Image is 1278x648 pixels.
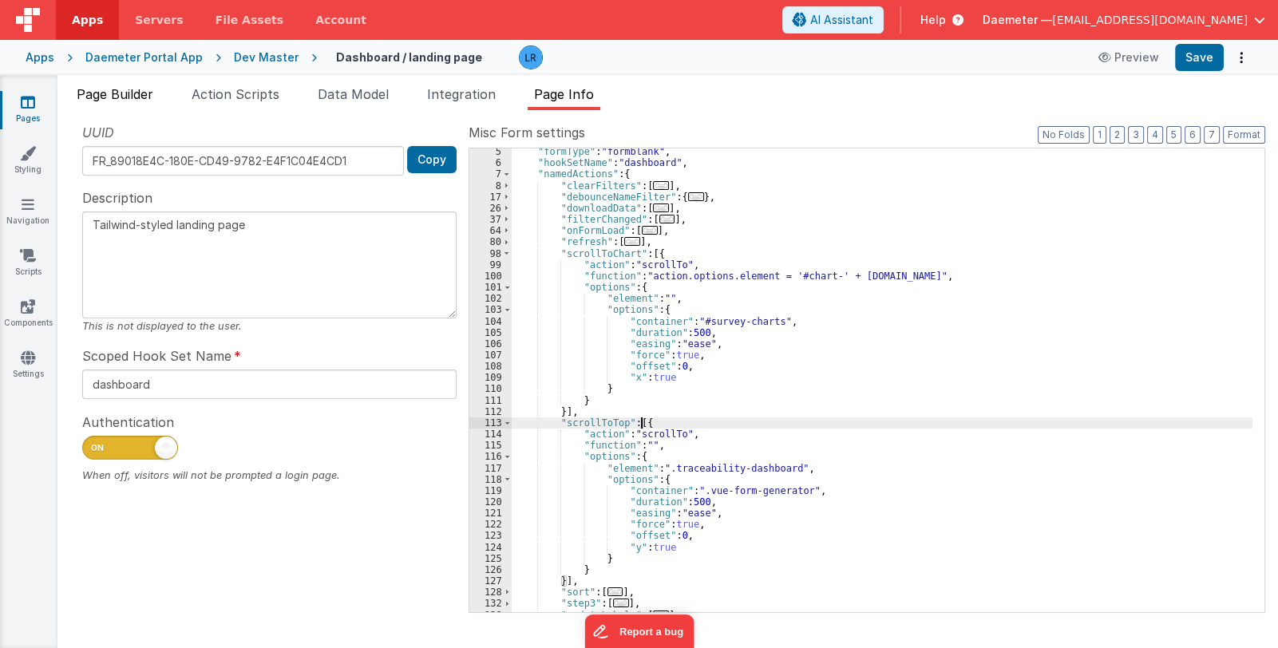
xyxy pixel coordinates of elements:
div: 124 [469,542,512,553]
span: ... [653,610,669,619]
div: 128 [469,587,512,598]
span: ... [653,181,669,190]
div: 118 [469,474,512,485]
div: 106 [469,338,512,350]
div: 120 [469,496,512,508]
span: ... [642,226,658,235]
div: 108 [469,361,512,372]
div: 119 [469,485,512,496]
div: 101 [469,282,512,293]
span: Help [920,12,946,28]
span: AI Assistant [810,12,873,28]
div: 117 [469,463,512,474]
button: Save [1175,44,1224,71]
div: 100 [469,271,512,282]
button: No Folds [1038,126,1090,144]
div: 113 [469,417,512,429]
div: 109 [469,372,512,383]
div: 112 [469,406,512,417]
div: 111 [469,395,512,406]
button: AI Assistant [782,6,884,34]
button: Preview [1089,45,1169,70]
button: 1 [1093,126,1106,144]
div: 121 [469,508,512,519]
img: 0cc89ea87d3ef7af341bf65f2365a7ce [520,46,542,69]
div: 127 [469,575,512,587]
span: Page Builder [77,86,153,102]
button: 6 [1185,126,1201,144]
span: [EMAIL_ADDRESS][DOMAIN_NAME] [1052,12,1248,28]
div: 110 [469,383,512,394]
div: 103 [469,304,512,315]
span: File Assets [216,12,284,28]
div: 125 [469,553,512,564]
div: 26 [469,203,512,214]
span: ... [624,237,640,246]
div: 99 [469,259,512,271]
div: When off, visitors will not be prompted a login page. [82,468,457,483]
div: Dev Master [234,49,299,65]
div: 8 [469,180,512,192]
span: ... [613,599,629,607]
button: Options [1230,46,1252,69]
div: 115 [469,440,512,451]
div: 17 [469,192,512,203]
div: 80 [469,236,512,247]
div: 138 [469,610,512,621]
span: ... [607,587,623,596]
span: Data Model [318,86,389,102]
span: Apps [72,12,103,28]
div: 104 [469,316,512,327]
span: ... [659,215,675,223]
iframe: Marker.io feedback button [584,614,694,648]
div: 102 [469,293,512,304]
div: 122 [469,519,512,530]
button: Format [1223,126,1265,144]
div: 123 [469,530,512,541]
span: Integration [427,86,496,102]
span: UUID [82,123,114,142]
span: Action Scripts [192,86,279,102]
span: Servers [135,12,183,28]
button: 2 [1110,126,1125,144]
span: Daemeter — [983,12,1052,28]
div: 107 [469,350,512,361]
span: ... [688,192,704,201]
span: Description [82,188,152,207]
div: 126 [469,564,512,575]
button: 7 [1204,126,1220,144]
div: 6 [469,157,512,168]
button: Daemeter — [EMAIL_ADDRESS][DOMAIN_NAME] [983,12,1265,28]
span: Misc Form settings [469,123,585,142]
div: 105 [469,327,512,338]
span: Page Info [534,86,594,102]
div: 7 [469,168,512,180]
div: 116 [469,451,512,462]
span: Scoped Hook Set Name [82,346,231,365]
div: 132 [469,598,512,609]
h4: Dashboard / landing page [336,51,482,63]
div: This is not displayed to the user. [82,318,457,334]
button: Copy [407,146,457,173]
div: Daemeter Portal App [85,49,203,65]
button: 5 [1166,126,1181,144]
span: ... [653,203,669,212]
div: 114 [469,429,512,440]
div: 37 [469,214,512,225]
div: 64 [469,225,512,236]
button: 4 [1147,126,1163,144]
button: 3 [1128,126,1144,144]
div: 98 [469,248,512,259]
div: 5 [469,146,512,157]
div: Apps [26,49,54,65]
span: Authentication [82,413,174,432]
